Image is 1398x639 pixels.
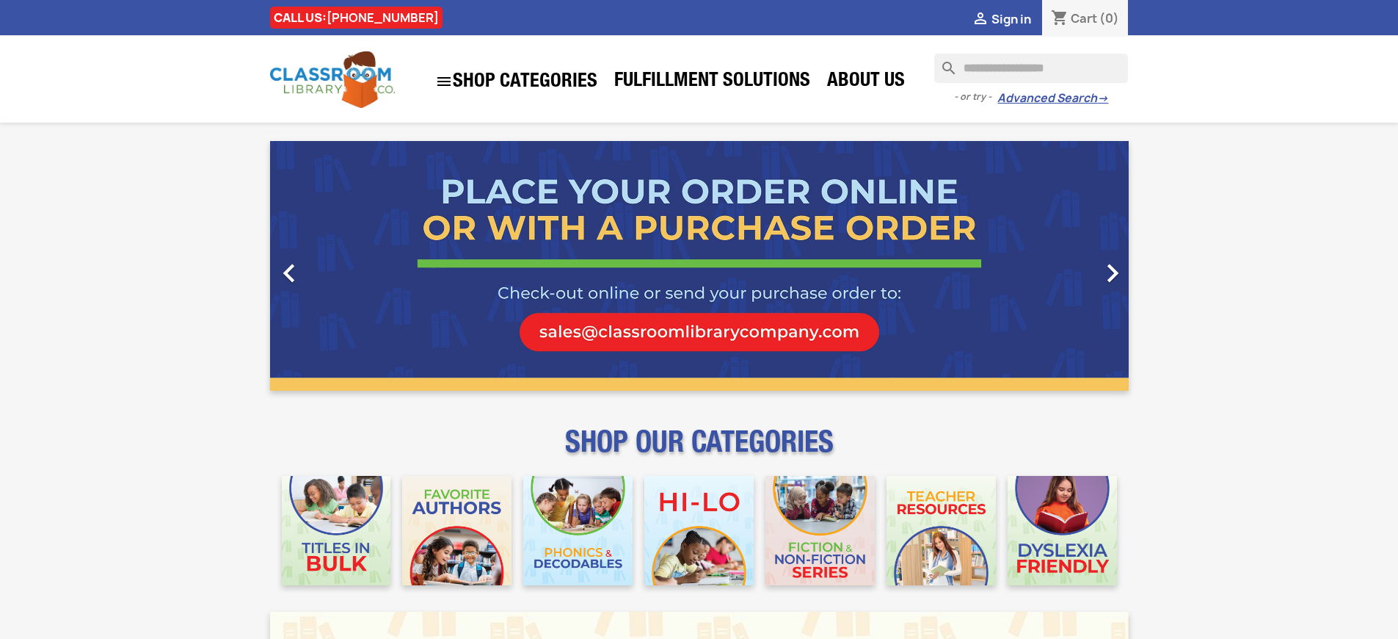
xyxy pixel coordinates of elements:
span: → [1097,91,1108,106]
a: About Us [820,68,912,97]
ul: Carousel container [270,141,1129,391]
img: CLC_Phonics_And_Decodables_Mobile.jpg [523,476,633,585]
i:  [435,73,453,90]
img: CLC_Teacher_Resources_Mobile.jpg [887,476,996,585]
span: - or try - [954,90,997,104]
i: search [934,54,952,71]
img: CLC_HiLo_Mobile.jpg [644,476,754,585]
a: Advanced Search→ [997,91,1108,106]
img: CLC_Dyslexia_Mobile.jpg [1008,476,1117,585]
a: Fulfillment Solutions [607,68,818,97]
img: CLC_Bulk_Mobile.jpg [282,476,391,585]
input: Search [934,54,1128,83]
a: Next [1000,141,1129,391]
span: Sign in [991,11,1031,27]
a: [PHONE_NUMBER] [327,10,439,26]
div: CALL US: [270,7,443,29]
i:  [271,255,307,292]
i: shopping_cart [1051,10,1068,28]
a: SHOP CATEGORIES [428,65,605,98]
span: (0) [1099,10,1119,26]
img: CLC_Favorite_Authors_Mobile.jpg [402,476,511,585]
a: Previous [270,141,399,391]
i:  [1094,255,1131,292]
img: Classroom Library Company [270,51,395,108]
span: Cart [1071,10,1097,26]
i:  [972,11,989,29]
a:  Sign in [972,11,1031,27]
img: CLC_Fiction_Nonfiction_Mobile.jpg [765,476,875,585]
p: SHOP OUR CATEGORIES [270,438,1129,464]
